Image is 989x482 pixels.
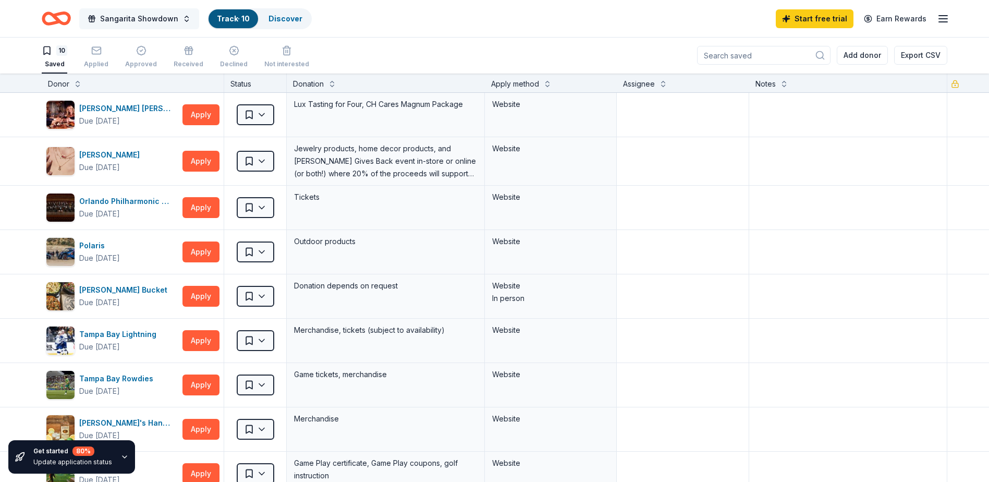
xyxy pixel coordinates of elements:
div: Game tickets, merchandise [293,367,478,382]
button: Apply [182,330,219,351]
div: Tampa Bay Rowdies [79,372,157,385]
div: Approved [125,60,157,68]
button: Applied [84,41,108,74]
div: Get started [33,447,112,456]
div: [PERSON_NAME] Bucket [79,284,172,296]
button: Image for Kendra Scott[PERSON_NAME]Due [DATE] [46,147,178,176]
button: Apply [182,242,219,262]
button: Add donor [837,46,888,65]
div: Assignee [623,78,655,90]
button: Image for PolarisPolarisDue [DATE] [46,237,178,267]
div: Not interested [264,60,309,68]
a: Discover [268,14,302,23]
button: Sangarita Showdown [79,8,199,29]
button: Export CSV [894,46,947,65]
div: Lux Tasting for Four, CH Cares Magnum Package [293,97,478,112]
img: Image for Tampa Bay Rowdies [46,371,75,399]
div: Website [492,235,609,248]
button: Image for Tampa Bay RowdiesTampa Bay RowdiesDue [DATE] [46,370,178,400]
div: [PERSON_NAME] [PERSON_NAME] Winery and Restaurants [79,102,178,115]
a: Earn Rewards [858,9,933,28]
div: Due [DATE] [79,341,120,353]
img: Image for Tito's Handmade Vodka [46,415,75,443]
div: Merchandise [293,412,478,426]
button: Image for Tampa Bay LightningTampa Bay LightningDue [DATE] [46,326,178,355]
button: Image for Rusty Bucket[PERSON_NAME] BucketDue [DATE] [46,282,178,311]
div: Donation [293,78,324,90]
button: Image for Tito's Handmade Vodka[PERSON_NAME]'s Handmade VodkaDue [DATE] [46,415,178,444]
img: Image for Rusty Bucket [46,282,75,310]
img: Image for Cooper's Hawk Winery and Restaurants [46,101,75,129]
a: Start free trial [776,9,853,28]
div: Donor [48,78,69,90]
div: 80 % [72,447,94,456]
div: Website [492,413,609,425]
div: Tampa Bay Lightning [79,328,161,341]
div: Applied [84,60,108,68]
button: 10Saved [42,41,67,74]
button: Approved [125,41,157,74]
img: Image for Polaris [46,238,75,266]
div: Update application status [33,458,112,466]
div: Website [492,457,609,469]
div: Website [492,368,609,381]
div: Polaris [79,239,120,252]
div: Tickets [293,190,478,204]
div: Apply method [491,78,539,90]
div: Due [DATE] [79,252,120,264]
div: Donation depends on request [293,279,478,293]
div: Notes [755,78,776,90]
button: Declined [220,41,248,74]
span: Sangarita Showdown [100,13,178,25]
button: Apply [182,375,219,395]
div: Website [492,280,609,292]
a: Track· 10 [217,14,250,23]
div: Orlando Philharmonic Orchestra [79,195,178,208]
div: Jewelry products, home decor products, and [PERSON_NAME] Gives Back event in-store or online (or ... [293,141,478,181]
div: Saved [42,60,67,68]
button: Image for Orlando Philharmonic OrchestraOrlando Philharmonic OrchestraDue [DATE] [46,193,178,222]
div: Website [492,142,609,155]
div: Due [DATE] [79,161,120,174]
div: Due [DATE] [79,429,120,442]
div: Due [DATE] [79,115,120,127]
div: Due [DATE] [79,296,120,309]
input: Search saved [697,46,831,65]
img: Image for Orlando Philharmonic Orchestra [46,194,75,222]
img: Image for Tampa Bay Lightning [46,327,75,355]
div: [PERSON_NAME] [79,149,144,161]
button: Apply [182,151,219,172]
button: Track· 10Discover [207,8,312,29]
div: In person [492,292,609,305]
button: Apply [182,286,219,307]
div: Status [224,74,287,92]
div: Due [DATE] [79,208,120,220]
div: Due [DATE] [79,385,120,397]
div: Declined [220,60,248,68]
div: Website [492,324,609,336]
div: 10 [56,45,67,56]
div: Website [492,191,609,203]
div: Outdoor products [293,234,478,249]
button: Received [174,41,203,74]
div: Merchandise, tickets (subject to availability) [293,323,478,338]
div: Website [492,98,609,111]
button: Image for Cooper's Hawk Winery and Restaurants[PERSON_NAME] [PERSON_NAME] Winery and RestaurantsD... [46,100,178,129]
img: Image for Kendra Scott [46,147,75,175]
button: Apply [182,104,219,125]
button: Apply [182,419,219,440]
div: Received [174,60,203,68]
button: Apply [182,197,219,218]
a: Home [42,6,71,31]
button: Not interested [264,41,309,74]
div: [PERSON_NAME]'s Handmade Vodka [79,417,178,429]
